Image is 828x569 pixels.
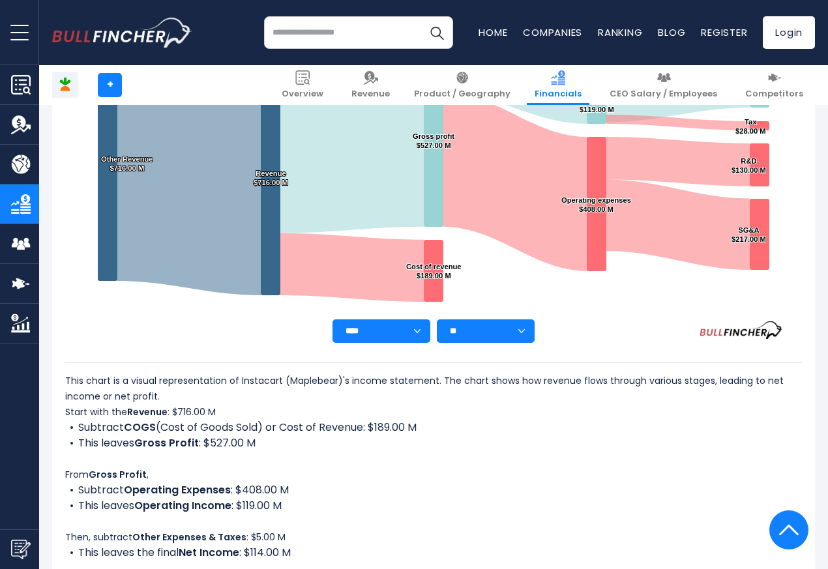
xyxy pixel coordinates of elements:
span: CEO Salary / Employees [610,89,717,100]
text: R&D $130.00 M [732,157,766,174]
li: This leaves the final : $114.00 M [65,545,802,561]
text: Cost of revenue $189.00 M [406,263,462,280]
a: Competitors [737,65,811,105]
text: Gross profit $527.00 M [413,132,454,149]
a: Ranking [598,25,642,39]
img: bullfincher logo [52,18,192,48]
b: Gross Profit [89,468,147,481]
b: Operating Income [134,498,231,513]
span: Financials [535,89,582,100]
text: Other Revenue $716.00 M [101,155,153,172]
a: Blog [658,25,685,39]
text: Operating expenses $408.00 M [561,196,631,213]
span: Competitors [745,89,803,100]
a: Revenue [344,65,398,105]
a: Register [701,25,747,39]
b: Revenue [127,405,168,418]
text: SG&A $217.00 M [732,226,766,243]
a: Overview [274,65,331,105]
li: This leaves : $527.00 M [65,435,802,451]
b: Gross Profit [134,435,199,450]
text: Tax $28.00 M [735,118,766,135]
a: + [98,73,122,97]
li: This leaves : $119.00 M [65,498,802,514]
a: Companies [523,25,582,39]
li: Subtract (Cost of Goods Sold) or Cost of Revenue: $189.00 M [65,420,802,435]
b: COGS [124,420,156,435]
span: Product / Geography [414,89,510,100]
a: CEO Salary / Employees [602,65,725,105]
button: Search [421,16,453,49]
a: Financials [527,65,589,105]
img: CART logo [53,72,78,97]
a: Login [763,16,815,49]
b: Other Expenses & Taxes [132,531,246,544]
li: Subtract : $408.00 M [65,482,802,498]
a: Home [479,25,507,39]
a: Product / Geography [406,65,518,105]
text: Revenue $716.00 M [254,169,288,186]
span: Revenue [351,89,390,100]
span: Overview [282,89,323,100]
b: Operating Expenses [124,482,231,497]
b: Net Income [179,545,239,560]
a: Go to homepage [52,18,192,48]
